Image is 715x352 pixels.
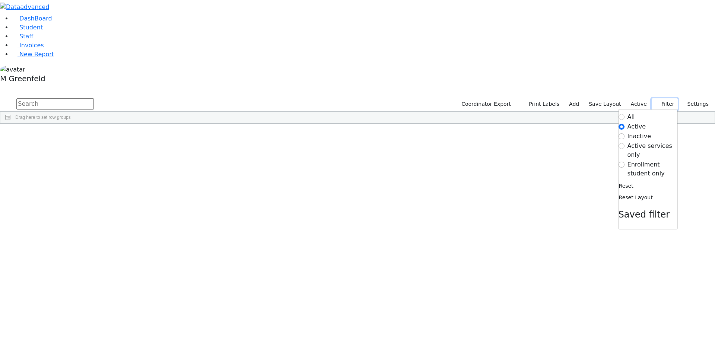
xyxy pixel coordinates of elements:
span: New Report [19,51,54,58]
a: Add [566,98,582,110]
button: Settings [678,98,712,110]
button: Save Layout [585,98,624,110]
label: All [627,112,635,121]
button: Filter [652,98,678,110]
span: Saved filter [619,209,670,220]
label: Enrollment student only [627,160,677,178]
span: Drag here to set row groups [15,115,71,120]
a: New Report [12,51,54,58]
a: Student [12,24,43,31]
input: Active services only [619,143,625,149]
span: Student [19,24,43,31]
a: DashBoard [12,15,52,22]
span: Invoices [19,42,44,49]
a: Staff [12,33,33,40]
a: Invoices [12,42,44,49]
button: Reset Layout [619,192,653,203]
button: Reset [619,180,634,192]
button: Print Labels [520,98,563,110]
label: Active [627,98,650,110]
input: Inactive [619,133,625,139]
input: Search [16,98,94,110]
input: All [619,114,625,120]
input: Active [619,124,625,130]
button: Coordinator Export [457,98,514,110]
div: Settings [618,109,678,229]
label: Active services only [627,142,677,159]
span: DashBoard [19,15,52,22]
span: Staff [19,33,33,40]
label: Active [627,122,646,131]
input: Enrollment student only [619,162,625,168]
label: Inactive [627,132,651,141]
